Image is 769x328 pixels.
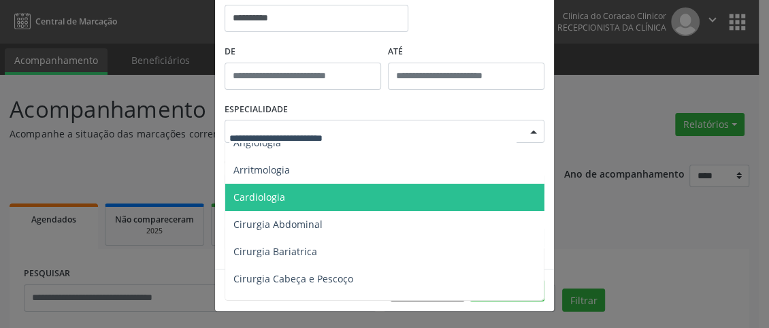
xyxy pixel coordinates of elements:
span: Cardiologia [233,191,285,203]
label: De [225,42,381,63]
label: ESPECIALIDADE [225,99,288,120]
span: Cirurgia Abdominal [233,218,323,231]
span: Arritmologia [233,163,290,176]
label: ATÉ [388,42,544,63]
span: Cirurgia Cabeça e Pescoço [233,272,353,285]
span: Cirurgia Bariatrica [233,245,317,258]
span: Cirurgia Cardiaca [233,299,313,312]
span: Angiologia [233,136,281,149]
